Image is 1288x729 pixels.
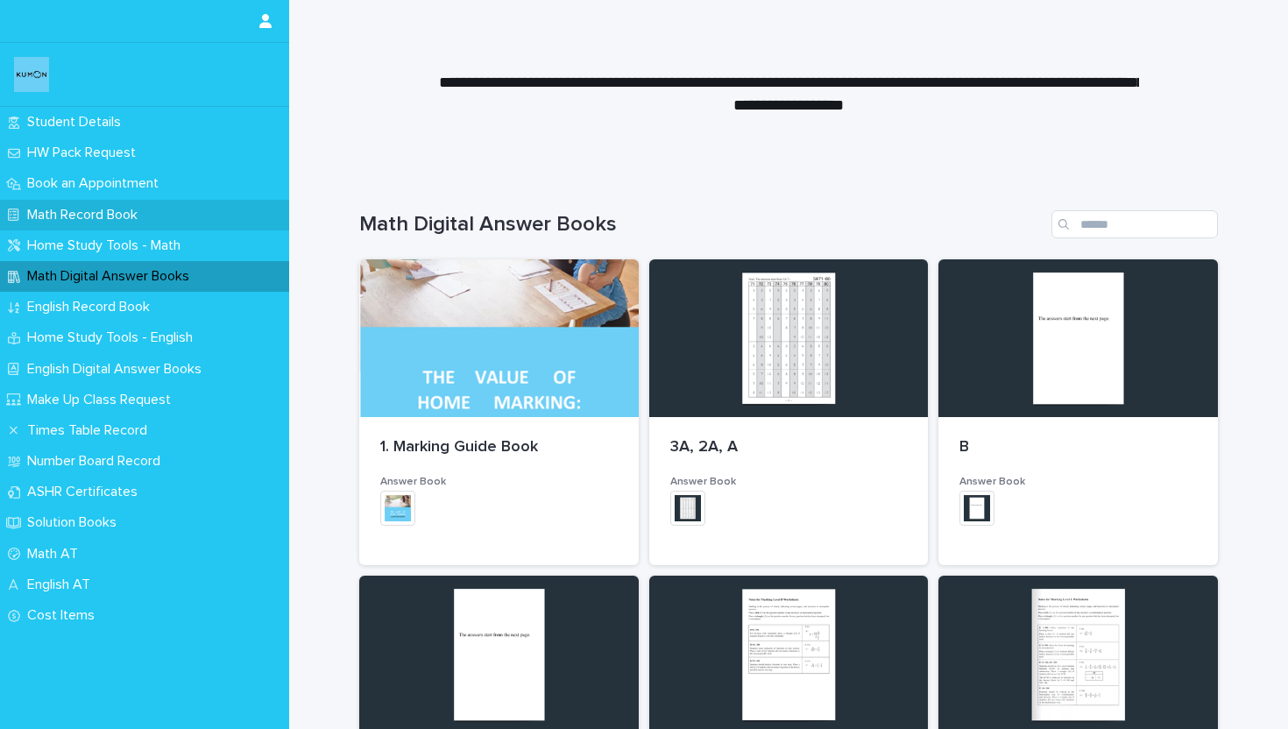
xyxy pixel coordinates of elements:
h3: Answer Book [959,475,1197,489]
p: 3A, 2A, A [670,438,908,457]
p: Times Table Record [20,422,161,439]
p: Math Record Book [20,207,152,223]
p: English Record Book [20,299,164,315]
p: B [959,438,1197,457]
p: Math AT [20,546,92,563]
a: BAnswer Book [938,259,1218,565]
h3: Answer Book [380,475,618,489]
p: Number Board Record [20,453,174,470]
p: Solution Books [20,514,131,531]
h1: Math Digital Answer Books [359,212,1044,237]
p: Home Study Tools - English [20,329,207,346]
p: Make Up Class Request [20,392,185,408]
p: English Digital Answer Books [20,361,216,378]
p: 1. Marking Guide Book [380,438,618,457]
p: HW Pack Request [20,145,150,161]
p: Book an Appointment [20,175,173,192]
p: Home Study Tools - Math [20,237,195,254]
a: 1. Marking Guide BookAnswer Book [359,259,639,565]
p: English AT [20,577,104,593]
h3: Answer Book [670,475,908,489]
img: o6XkwfS7S2qhyeB9lxyF [14,57,49,92]
p: Math Digital Answer Books [20,268,203,285]
p: Cost Items [20,607,109,624]
p: Student Details [20,114,135,131]
a: 3A, 2A, AAnswer Book [649,259,929,565]
input: Search [1051,210,1218,238]
p: ASHR Certificates [20,484,152,500]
